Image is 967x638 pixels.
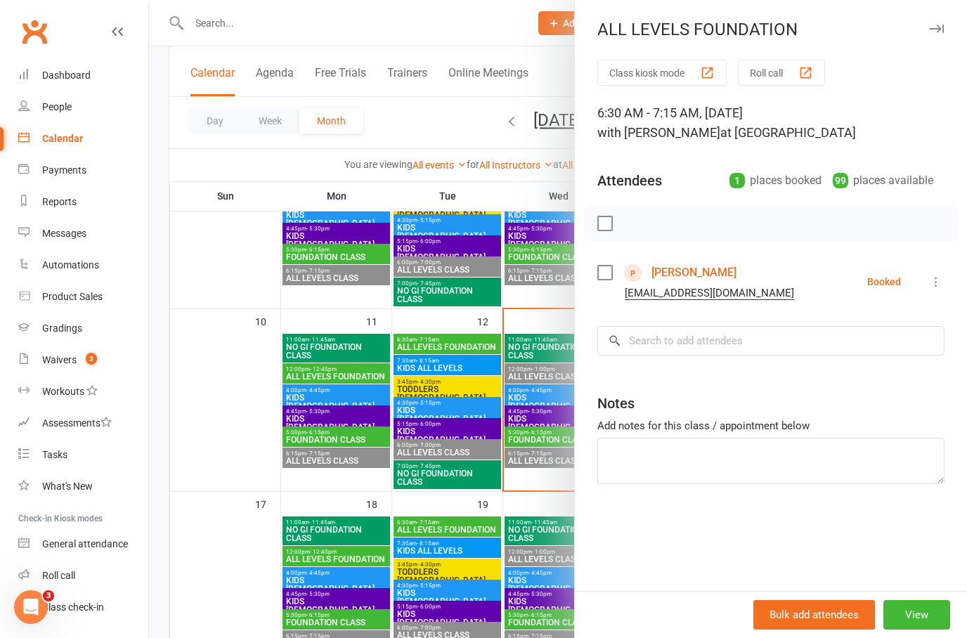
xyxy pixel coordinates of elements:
a: Product Sales [18,281,148,313]
div: 1 [729,173,745,188]
a: Dashboard [18,60,148,91]
div: Dashboard [42,70,91,81]
div: Waivers [42,354,77,365]
div: Gradings [42,323,82,334]
span: with [PERSON_NAME] [597,125,720,140]
input: Search to add attendees [597,326,945,356]
div: Add notes for this class / appointment below [597,417,945,434]
a: Roll call [18,560,148,592]
a: Class kiosk mode [18,592,148,623]
button: Roll call [738,60,825,86]
div: Product Sales [42,291,103,302]
div: Notes [597,393,635,413]
div: Workouts [42,386,84,397]
div: places booked [729,171,822,190]
div: Attendees [597,171,662,190]
div: Tasks [42,449,67,460]
div: Payments [42,164,86,176]
a: Automations [18,249,148,281]
a: Payments [18,155,148,186]
span: 3 [43,590,54,601]
div: Reports [42,196,77,207]
div: Messages [42,228,86,239]
a: General attendance kiosk mode [18,528,148,560]
div: ALL LEVELS FOUNDATION [575,20,967,39]
a: Gradings [18,313,148,344]
div: General attendance [42,538,128,549]
a: Tasks [18,439,148,471]
a: Clubworx [17,14,52,49]
div: Booked [867,277,901,287]
div: Automations [42,259,99,271]
a: Assessments [18,408,148,439]
div: Roll call [42,570,75,581]
div: Class check-in [42,601,104,613]
a: Messages [18,218,148,249]
div: 6:30 AM - 7:15 AM, [DATE] [597,103,945,143]
div: places available [833,171,933,190]
a: Workouts [18,376,148,408]
div: Calendar [42,133,83,144]
a: People [18,91,148,123]
a: Waivers 3 [18,344,148,376]
div: 99 [833,173,848,188]
span: 3 [86,353,97,365]
a: Calendar [18,123,148,155]
a: What's New [18,471,148,502]
iframe: Intercom live chat [14,590,48,624]
span: at [GEOGRAPHIC_DATA] [720,125,856,140]
button: View [883,600,950,630]
a: [PERSON_NAME] [651,261,736,284]
a: Reports [18,186,148,218]
div: People [42,101,72,112]
button: Bulk add attendees [753,600,875,630]
div: What's New [42,481,93,492]
div: Assessments [42,417,112,429]
button: Class kiosk mode [597,60,727,86]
